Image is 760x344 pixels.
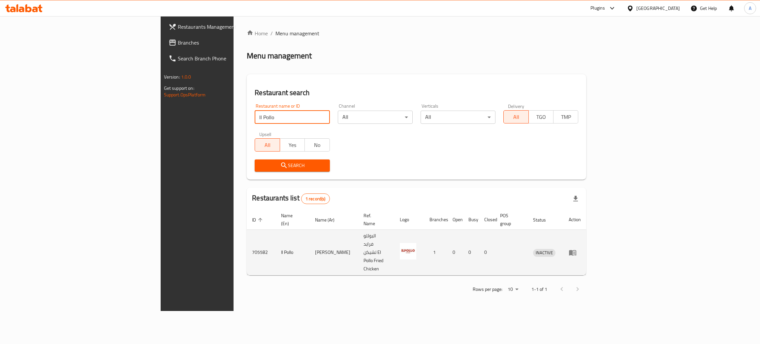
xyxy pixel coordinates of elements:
[276,230,309,275] td: Il Pollo
[304,138,330,152] button: No
[338,111,413,124] div: All
[301,196,330,202] span: 1 record(s)
[590,4,605,12] div: Plugins
[247,29,586,37] nav: breadcrumb
[163,35,288,51] a: Branches
[178,39,282,47] span: Branches
[528,110,554,123] button: TGO
[421,111,495,124] div: All
[358,230,395,275] td: البوللو فراید تشيكن El Pollo Fried Chicken
[749,5,751,12] span: A
[463,210,479,230] th: Busy
[424,230,447,275] td: 1
[424,210,447,230] th: Branches
[473,285,502,293] p: Rows per page:
[301,193,330,204] div: Total records count
[275,29,319,37] span: Menu management
[506,112,526,122] span: All
[447,210,463,230] th: Open
[281,212,301,227] span: Name (En)
[447,230,463,275] td: 0
[531,285,547,293] p: 1-1 of 1
[556,112,576,122] span: TMP
[163,19,288,35] a: Restaurants Management
[479,210,495,230] th: Closed
[164,73,180,81] span: Version:
[164,90,206,99] a: Support.OpsPlatform
[252,193,330,204] h2: Restaurants list
[500,212,520,227] span: POS group
[255,111,330,124] input: Search for restaurant name or ID..
[259,132,271,136] label: Upsell
[505,285,521,294] div: Rows per page:
[283,140,302,150] span: Yes
[310,230,358,275] td: [PERSON_NAME]
[255,88,578,98] h2: Restaurant search
[181,73,191,81] span: 1.0.0
[163,51,288,66] a: Search Branch Phone
[260,161,324,170] span: Search
[307,140,327,150] span: No
[533,249,555,257] div: INACTIVE
[258,140,277,150] span: All
[252,216,265,224] span: ID
[280,138,305,152] button: Yes
[533,249,555,257] span: INACTIVE
[503,110,528,123] button: All
[164,84,194,92] span: Get support on:
[533,216,554,224] span: Status
[255,138,280,152] button: All
[178,54,282,62] span: Search Branch Phone
[531,112,551,122] span: TGO
[463,230,479,275] td: 0
[400,243,416,259] img: Il Pollo
[255,159,330,172] button: Search
[563,210,586,230] th: Action
[315,216,343,224] span: Name (Ar)
[479,230,495,275] td: 0
[364,212,387,227] span: Ref. Name
[508,104,524,108] label: Delivery
[247,210,586,275] table: enhanced table
[395,210,424,230] th: Logo
[553,110,578,123] button: TMP
[178,23,282,31] span: Restaurants Management
[636,5,680,12] div: [GEOGRAPHIC_DATA]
